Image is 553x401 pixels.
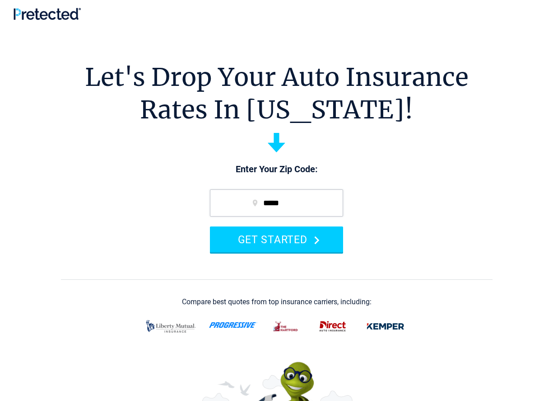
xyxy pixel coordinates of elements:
[209,322,257,328] img: progressive
[201,163,352,176] p: Enter Your Zip Code:
[210,226,343,252] button: GET STARTED
[14,8,81,20] img: Pretected Logo
[182,298,372,306] div: Compare best quotes from top insurance carriers, including:
[85,61,469,126] h1: Let's Drop Your Auto Insurance Rates In [US_STATE]!
[362,317,409,336] img: kemper
[210,189,343,217] input: zip code
[268,317,304,336] img: thehartford
[315,317,351,336] img: direct
[144,316,198,337] img: liberty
